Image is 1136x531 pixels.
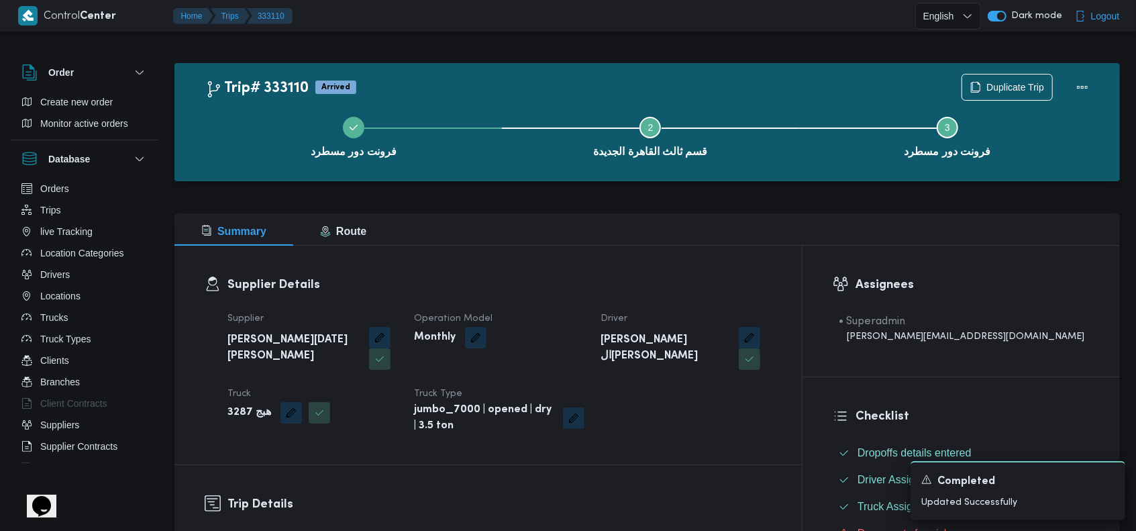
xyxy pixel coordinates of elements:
button: 333110 [247,8,293,24]
div: Order [11,91,158,140]
b: هبج 3287 [227,405,271,421]
button: Create new order [16,91,153,113]
b: [PERSON_NAME] ال[PERSON_NAME] [601,332,729,365]
span: Driver Assigned [858,474,933,485]
button: Duplicate Trip [962,74,1053,101]
h3: Order [48,64,74,81]
button: Trucks [16,307,153,328]
span: Client Contracts [40,395,107,412]
span: Duplicate Trip [986,79,1044,95]
span: Branches [40,374,80,390]
span: Truck Assigned [858,499,931,515]
span: Logout [1091,8,1120,24]
span: Devices [40,460,74,476]
span: Create new order [40,94,113,110]
button: Logout [1070,3,1125,30]
span: Suppliers [40,417,79,433]
button: قسم ثالث القاهرة الجديدة [502,101,798,171]
span: Route [320,226,366,237]
button: Trips [211,8,250,24]
button: Home [173,8,213,24]
span: 2 [648,122,654,133]
span: Dark mode [1006,11,1063,21]
span: Truck Assigned [858,501,931,512]
span: فرونت دور مسطرد [904,144,990,160]
button: Driver Assigned [833,469,1090,491]
span: • Superadmin mohamed.nabil@illa.com.eg [839,313,1084,344]
button: Database [21,151,148,167]
span: Completed [937,474,995,490]
button: Orders [16,178,153,199]
h3: Database [48,151,90,167]
button: Locations [16,285,153,307]
button: Truck Assigned [833,496,1090,518]
div: Notification [921,473,1115,490]
span: فرونت دور مسطرد [311,144,397,160]
div: • Superadmin [839,313,1084,330]
button: Dropoffs details entered [833,442,1090,464]
button: Drivers [16,264,153,285]
span: Operation Model [414,314,493,323]
span: Dropoffs details entered [858,447,972,458]
span: Orders [40,181,69,197]
button: Order [21,64,148,81]
b: jumbo_7000 | opened | dry | 3.5 ton [414,402,554,434]
h3: Trip Details [227,495,772,514]
span: 3 [945,122,950,133]
span: Supplier Contracts [40,438,117,454]
button: Branches [16,371,153,393]
b: Center [81,11,117,21]
b: Arrived [321,83,350,91]
h2: Trip# 333110 [205,80,309,97]
span: Truck Types [40,331,91,347]
p: Updated Successfully [921,495,1115,510]
h3: Assignees [856,276,1090,294]
button: Trips [16,199,153,221]
span: Clients [40,352,69,369]
button: Supplier Contracts [16,436,153,457]
button: live Tracking [16,221,153,242]
iframe: chat widget [13,477,56,518]
span: قسم ثالث القاهرة الجديدة [593,144,707,160]
span: Summary [201,226,266,237]
span: Locations [40,288,81,304]
svg: Step 1 is complete [348,122,359,133]
span: Truck [227,389,251,398]
img: X8yXhbKr1z7QwAAAABJRU5ErkJggg== [18,6,38,26]
h3: Checklist [856,407,1090,426]
b: Monthly [414,330,456,346]
span: Dropoffs details entered [858,445,972,461]
b: [PERSON_NAME][DATE] [PERSON_NAME] [227,332,360,365]
button: Suppliers [16,414,153,436]
button: Actions [1069,74,1096,101]
button: فرونت دور مسطرد [205,101,502,171]
button: Client Contracts [16,393,153,414]
span: Driver Assigned [858,472,933,488]
button: Clients [16,350,153,371]
span: Truck Type [414,389,462,398]
span: live Tracking [40,224,93,240]
span: Arrived [315,81,356,94]
h3: Supplier Details [227,276,772,294]
button: Location Categories [16,242,153,264]
button: فرونت دور مسطرد [799,101,1096,171]
span: Driver [601,314,627,323]
button: Devices [16,457,153,479]
div: Database [11,178,158,469]
span: Drivers [40,267,70,283]
span: Trucks [40,309,68,326]
span: Location Categories [40,245,124,261]
span: Supplier [227,314,264,323]
span: Trips [40,202,61,218]
button: Monitor active orders [16,113,153,134]
button: Truck Types [16,328,153,350]
div: [PERSON_NAME][EMAIL_ADDRESS][DOMAIN_NAME] [839,330,1084,344]
span: Monitor active orders [40,115,128,132]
